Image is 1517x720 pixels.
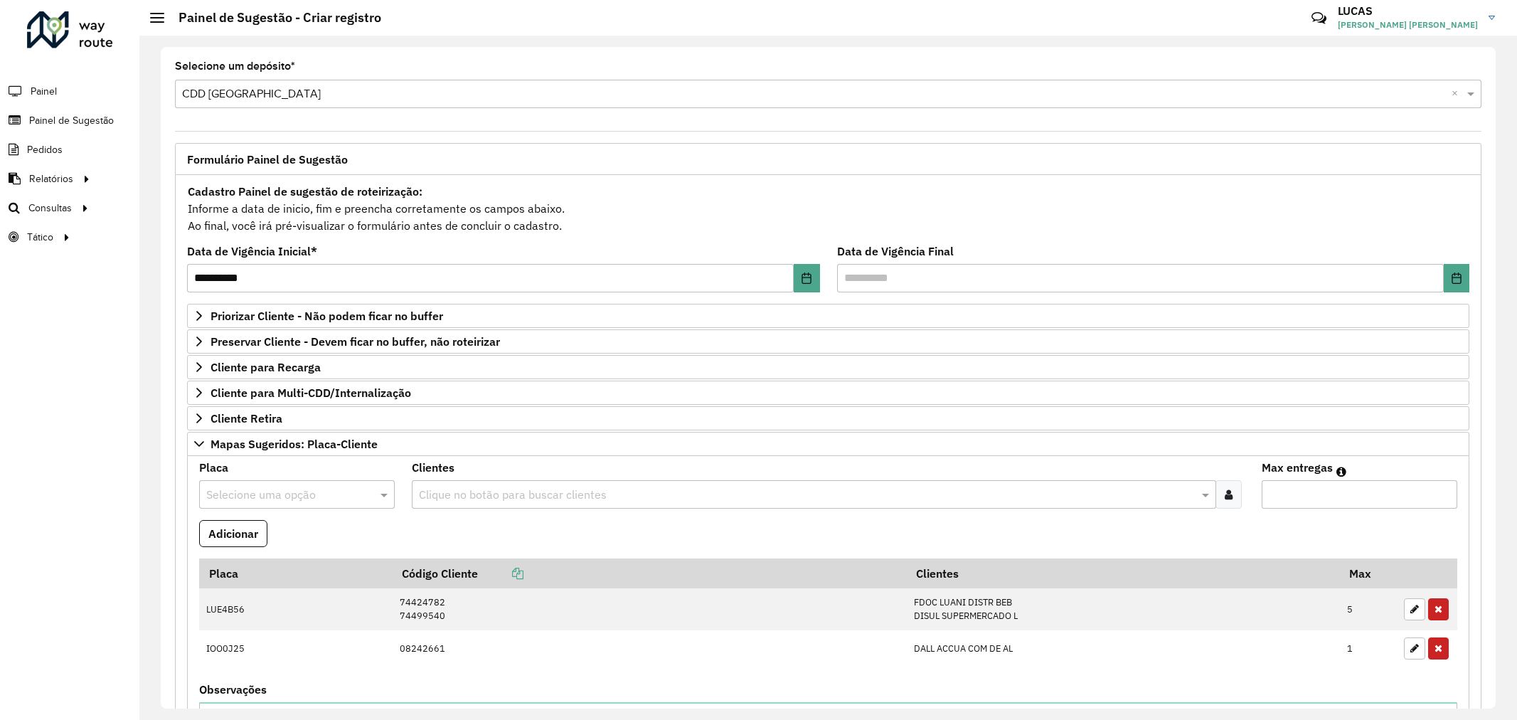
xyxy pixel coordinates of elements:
[1340,630,1397,667] td: 1
[478,566,523,581] a: Copiar
[27,230,53,245] span: Tático
[187,154,348,165] span: Formulário Painel de Sugestão
[412,459,454,476] label: Clientes
[187,304,1469,328] a: Priorizar Cliente - Não podem ficar no buffer
[1262,459,1333,476] label: Max entregas
[199,681,267,698] label: Observações
[211,387,411,398] span: Cliente para Multi-CDD/Internalização
[31,84,57,99] span: Painel
[1452,85,1464,102] span: Clear all
[837,243,954,260] label: Data de Vigência Final
[187,355,1469,379] a: Cliente para Recarga
[188,184,422,198] strong: Cadastro Painel de sugestão de roteirização:
[27,142,63,157] span: Pedidos
[211,361,321,373] span: Cliente para Recarga
[1340,558,1397,588] th: Max
[393,558,907,588] th: Código Cliente
[175,58,295,75] label: Selecione um depósito
[187,406,1469,430] a: Cliente Retira
[1338,4,1478,18] h3: LUCAS
[164,10,381,26] h2: Painel de Sugestão - Criar registro
[29,171,73,186] span: Relatórios
[28,201,72,216] span: Consultas
[187,182,1469,235] div: Informe a data de inicio, fim e preencha corretamente os campos abaixo. Ao final, você irá pré-vi...
[199,588,393,630] td: LUE4B56
[1444,264,1469,292] button: Choose Date
[29,113,114,128] span: Painel de Sugestão
[794,264,819,292] button: Choose Date
[211,438,378,450] span: Mapas Sugeridos: Placa-Cliente
[1338,18,1478,31] span: [PERSON_NAME] [PERSON_NAME]
[199,630,393,667] td: IOO0J25
[187,329,1469,354] a: Preservar Cliente - Devem ficar no buffer, não roteirizar
[907,588,1340,630] td: FDOC LUANI DISTR BEB DISUL SUPERMERCADO L
[1340,588,1397,630] td: 5
[393,630,907,667] td: 08242661
[199,459,228,476] label: Placa
[187,381,1469,405] a: Cliente para Multi-CDD/Internalização
[211,336,500,347] span: Preservar Cliente - Devem ficar no buffer, não roteirizar
[907,630,1340,667] td: DALL ACCUA COM DE AL
[199,558,393,588] th: Placa
[211,413,282,424] span: Cliente Retira
[1304,3,1334,33] a: Contato Rápido
[211,310,443,322] span: Priorizar Cliente - Não podem ficar no buffer
[907,558,1340,588] th: Clientes
[1336,466,1346,477] em: Máximo de clientes que serão colocados na mesma rota com os clientes informados
[187,243,317,260] label: Data de Vigência Inicial
[393,588,907,630] td: 74424782 74499540
[199,520,267,547] button: Adicionar
[187,432,1469,456] a: Mapas Sugeridos: Placa-Cliente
